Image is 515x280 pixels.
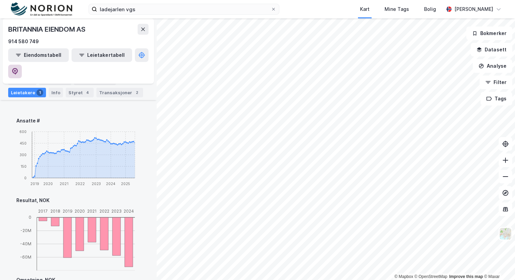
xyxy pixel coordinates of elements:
button: Eiendomstabell [8,48,69,62]
div: Leietakere [8,88,46,97]
input: Søk på adresse, matrikkel, gårdeiere, leietakere eller personer [97,4,271,14]
div: Ansatte # [16,117,140,125]
tspan: 2020 [75,209,85,214]
div: 1 [36,89,43,96]
button: Filter [480,76,512,89]
tspan: 150 [20,164,27,168]
div: Info [49,88,63,97]
tspan: 0 [29,215,31,220]
div: Kart [360,5,370,13]
tspan: 2021 [87,209,97,214]
div: Bolig [424,5,436,13]
button: Leietakertabell [72,48,132,62]
div: Mine Tags [385,5,409,13]
button: Datasett [471,43,512,56]
a: Improve this map [449,274,483,279]
iframe: Chat Widget [481,247,515,280]
button: Tags [481,92,512,105]
tspan: 2022 [75,182,85,186]
tspan: -20M [20,228,31,233]
button: Analyse [473,59,512,73]
tspan: 2017 [38,209,48,214]
div: 2 [134,89,140,96]
tspan: 2018 [50,209,60,214]
tspan: -60M [20,255,31,260]
tspan: 2019 [30,182,39,186]
tspan: 2024 [124,209,134,214]
tspan: 2022 [99,209,109,214]
tspan: 2023 [92,182,101,186]
a: Mapbox [394,274,413,279]
img: Z [499,227,512,240]
a: OpenStreetMap [415,274,448,279]
div: Transaksjoner [96,88,143,97]
div: [PERSON_NAME] [454,5,493,13]
tspan: 2021 [60,182,68,186]
div: 4 [84,89,91,96]
tspan: 0 [24,176,27,180]
tspan: 2024 [106,182,115,186]
div: Styret [66,88,94,97]
tspan: 300 [20,153,27,157]
img: norion-logo.80e7a08dc31c2e691866.png [11,2,72,16]
div: Kontrollprogram for chat [481,247,515,280]
div: 914 580 749 [8,37,39,46]
div: Resultat, NOK [16,196,140,204]
tspan: -40M [20,242,31,247]
button: Bokmerker [466,27,512,40]
tspan: 2020 [43,182,53,186]
tspan: 2025 [121,182,130,186]
tspan: 600 [19,130,27,134]
tspan: 2019 [63,209,73,214]
tspan: 450 [20,141,27,145]
tspan: 2023 [111,209,122,214]
div: BRITANNIA EIENDOM AS [8,24,87,35]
